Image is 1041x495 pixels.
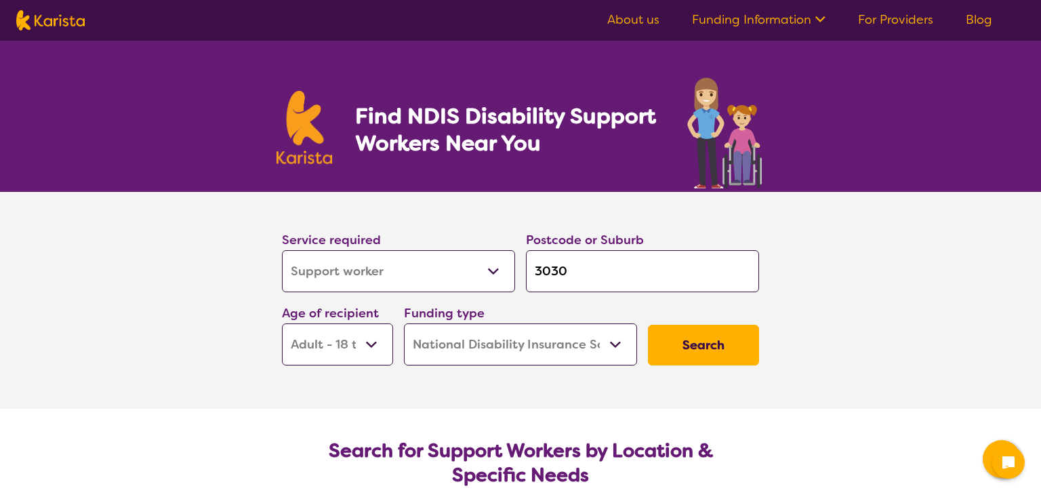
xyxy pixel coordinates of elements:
[293,439,748,488] h2: Search for Support Workers by Location & Specific Needs
[858,12,933,28] a: For Providers
[282,305,379,321] label: Age of recipient
[355,102,658,157] h1: Find NDIS Disability Support Workers Near You
[526,232,644,248] label: Postcode or Suburb
[966,12,992,28] a: Blog
[16,10,85,31] img: Karista logo
[277,91,332,164] img: Karista logo
[607,12,659,28] a: About us
[404,305,485,321] label: Funding type
[526,250,759,292] input: Type
[648,325,759,365] button: Search
[282,232,381,248] label: Service required
[983,440,1021,478] button: Channel Menu
[692,12,825,28] a: Funding Information
[686,73,764,192] img: support-worker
